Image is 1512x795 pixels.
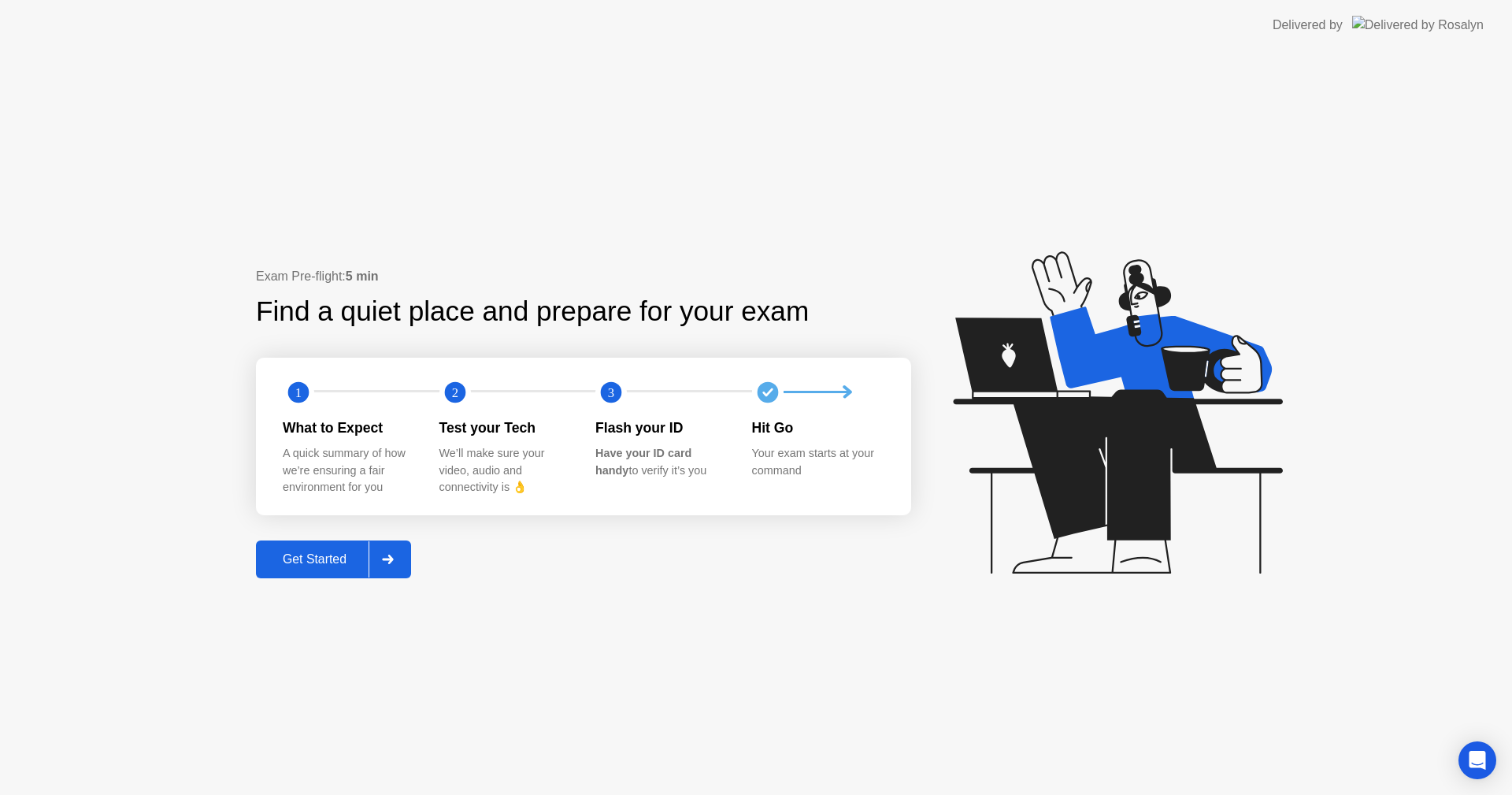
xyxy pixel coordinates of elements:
div: Delivered by [1273,16,1343,35]
b: Have your ID card handy [595,447,691,477]
div: Your exam starts at your command [752,445,884,479]
text: 1 [295,384,302,399]
text: 2 [451,384,458,399]
button: Get Started [256,541,411,578]
div: A quick summary of how we’re ensuring a fair environment for you [283,445,414,496]
div: Open Intercom Messenger [1458,741,1496,779]
b: 5 min [346,269,379,283]
text: 3 [608,384,614,399]
div: Test your Tech [439,418,571,438]
img: Delivered by Rosalyn [1352,16,1484,34]
div: Hit Go [752,418,884,438]
div: Get Started [261,552,369,567]
div: to verify it’s you [595,445,727,479]
div: We’ll make sure your video, audio and connectivity is 👌 [439,445,571,496]
div: What to Expect [283,418,414,438]
div: Flash your ID [595,418,727,438]
div: Find a quiet place and prepare for your exam [256,291,811,332]
div: Exam Pre-flight: [256,267,911,286]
